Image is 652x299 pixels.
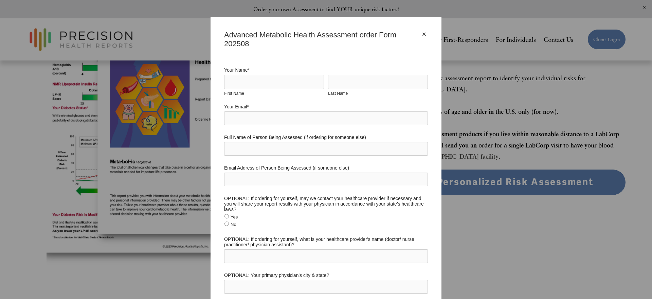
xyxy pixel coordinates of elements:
[328,91,348,96] span: Last Name
[224,272,428,278] label: OPTIONAL: Your primary physician's city & state?
[328,75,428,89] input: Last Name
[420,31,428,38] div: Close
[224,91,244,96] span: First Name
[224,75,324,89] input: First Name
[224,67,250,73] legend: Your Name
[224,214,229,218] input: Yes
[224,165,428,171] label: Email Address of Person Being Assessed (if someone else)
[224,222,229,226] input: No
[224,222,236,227] label: No
[224,214,238,219] label: Yes
[224,236,428,247] label: OPTIONAL: If ordering for yourself, what is your healthcare provider's name (doctor/ nurse practi...
[530,212,652,299] iframe: Chat Widget
[224,135,428,140] label: Full Name of Person Being Assessed (if ordering for someone else)
[224,196,428,212] legend: OPTIONAL: If ordering for yourself, may we contact your healthcare provider if necessary and you ...
[224,104,428,109] label: Your Email
[224,31,420,49] div: Advanced Metabolic Health Assessment order Form 202508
